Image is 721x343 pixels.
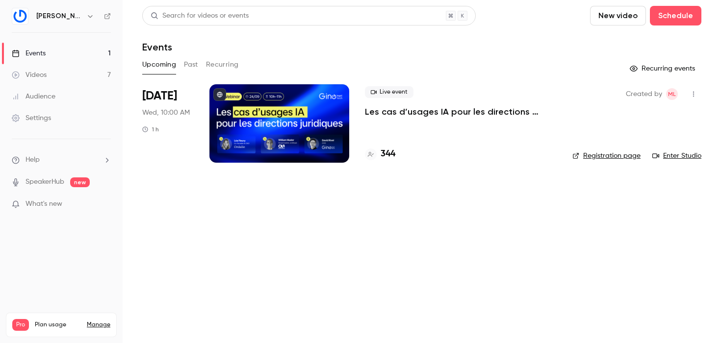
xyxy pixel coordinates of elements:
[36,11,82,21] h6: [PERSON_NAME]
[26,199,62,209] span: What's new
[590,6,646,25] button: New video
[668,88,676,100] span: ML
[142,41,172,53] h1: Events
[650,6,701,25] button: Schedule
[381,147,395,161] h4: 344
[142,84,194,163] div: Sep 24 Wed, 10:00 AM (Europe/Paris)
[12,92,55,101] div: Audience
[87,321,110,329] a: Manage
[142,57,176,73] button: Upcoming
[142,108,190,118] span: Wed, 10:00 AM
[151,11,249,21] div: Search for videos or events
[142,88,177,104] span: [DATE]
[142,125,159,133] div: 1 h
[652,151,701,161] a: Enter Studio
[626,88,662,100] span: Created by
[666,88,678,100] span: Miriam Lachnit
[184,57,198,73] button: Past
[365,106,557,118] a: Les cas d’usages IA pour les directions juridiques
[206,57,239,73] button: Recurring
[365,86,413,98] span: Live event
[12,49,46,58] div: Events
[26,155,40,165] span: Help
[12,155,111,165] li: help-dropdown-opener
[70,177,90,187] span: new
[625,61,701,76] button: Recurring events
[572,151,641,161] a: Registration page
[12,8,28,24] img: Gino LegalTech
[99,200,111,209] iframe: Noticeable Trigger
[12,70,47,80] div: Videos
[35,321,81,329] span: Plan usage
[12,319,29,331] span: Pro
[26,177,64,187] a: SpeakerHub
[365,147,395,161] a: 344
[12,113,51,123] div: Settings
